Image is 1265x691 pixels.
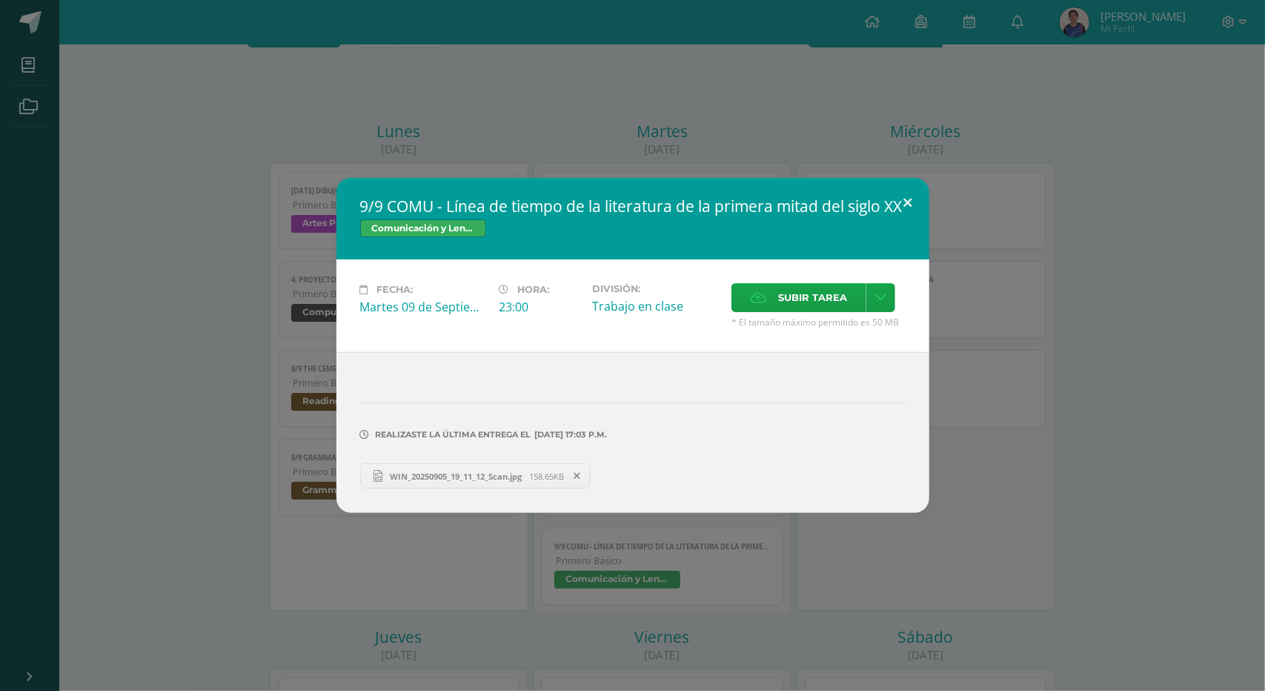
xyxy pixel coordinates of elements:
[518,284,550,295] span: Hora:
[376,429,531,440] span: Realizaste la última entrega el
[377,284,414,295] span: Fecha:
[360,219,486,237] span: Comunicación y Lenguaje
[499,299,580,315] div: 23:00
[360,463,591,489] a: WIN_20250905_19_11_12_Scan.jpg 158.65KB
[887,178,929,228] button: Close (Esc)
[778,284,847,311] span: Subir tarea
[531,434,608,435] span: [DATE] 17:03 p.m.
[592,283,720,294] label: División:
[382,471,529,482] span: WIN_20250905_19_11_12_Scan.jpg
[360,299,488,315] div: Martes 09 de Septiembre
[529,471,564,482] span: 158.65KB
[592,298,720,314] div: Trabajo en clase
[360,196,906,216] h2: 9/9 COMU - Línea de tiempo de la literatura de la primera mitad del siglo XX
[565,468,590,484] span: Remover entrega
[731,316,906,328] span: * El tamaño máximo permitido es 50 MB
